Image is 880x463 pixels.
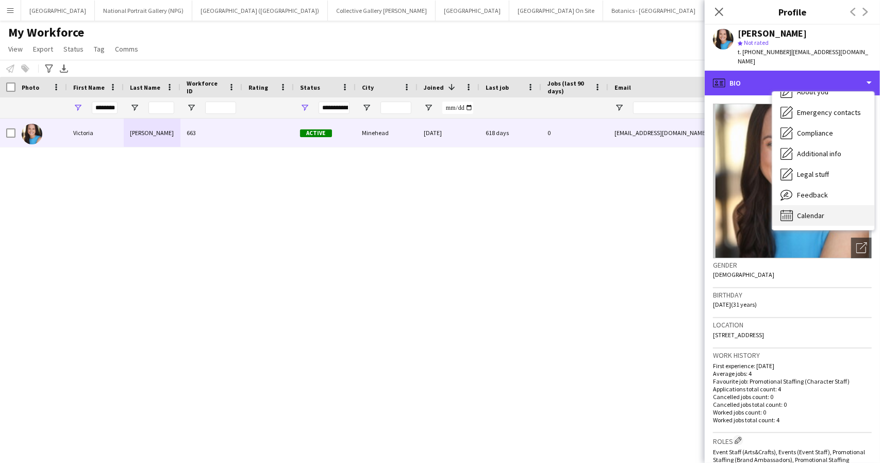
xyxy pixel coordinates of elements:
div: Open photos pop-in [851,238,872,258]
span: Calendar [797,211,824,220]
p: Favourite job: Promotional Staffing (Character Staff) [713,377,872,385]
button: Open Filter Menu [362,103,371,112]
span: t. [PHONE_NUMBER] [738,48,791,56]
p: Cancelled jobs count: 0 [713,393,872,401]
span: Emergency contacts [797,108,861,117]
span: Status [63,44,84,54]
h3: Work history [713,351,872,360]
div: 0 [541,119,608,147]
span: About you [797,87,828,96]
span: [STREET_ADDRESS] [713,331,764,339]
button: [GEOGRAPHIC_DATA] (HES) [704,1,793,21]
div: [EMAIL_ADDRESS][DOMAIN_NAME] [608,119,815,147]
span: Not rated [744,39,769,46]
span: Tag [94,44,105,54]
span: City [362,84,374,91]
button: Open Filter Menu [300,103,309,112]
h3: Gender [713,260,872,270]
button: Open Filter Menu [187,103,196,112]
span: Feedback [797,190,828,200]
span: View [8,44,23,54]
p: Applications total count: 4 [713,385,872,393]
button: [GEOGRAPHIC_DATA] [436,1,509,21]
a: Status [59,42,88,56]
img: Crew avatar or photo [713,104,872,258]
p: Average jobs: 4 [713,370,872,377]
div: 618 days [479,119,541,147]
span: Rating [248,84,268,91]
input: Workforce ID Filter Input [205,102,236,114]
h3: Roles [713,435,872,446]
div: Feedback [772,185,874,205]
p: First experience: [DATE] [713,362,872,370]
button: National Portrait Gallery (NPG) [95,1,192,21]
span: Additional info [797,149,841,158]
span: Email [615,84,631,91]
button: Open Filter Menu [73,103,82,112]
span: Last job [486,84,509,91]
button: Open Filter Menu [130,103,139,112]
button: [GEOGRAPHIC_DATA] [21,1,95,21]
div: About you [772,81,874,102]
span: My Workforce [8,25,84,40]
div: Victoria [67,119,124,147]
a: Tag [90,42,109,56]
app-action-btn: Export XLSX [58,62,70,75]
span: First Name [73,84,105,91]
span: Last Name [130,84,160,91]
span: Compliance [797,128,833,138]
input: First Name Filter Input [92,102,118,114]
div: Minehead [356,119,418,147]
div: [PERSON_NAME] [738,29,807,38]
span: | [EMAIL_ADDRESS][DOMAIN_NAME] [738,48,868,65]
app-action-btn: Advanced filters [43,62,55,75]
div: Emergency contacts [772,102,874,123]
input: Joined Filter Input [442,102,473,114]
p: Worked jobs total count: 4 [713,416,872,424]
span: [DATE] (31 years) [713,301,757,308]
input: City Filter Input [380,102,411,114]
input: Last Name Filter Input [148,102,174,114]
span: Comms [115,44,138,54]
div: Calendar [772,205,874,226]
div: Additional info [772,143,874,164]
button: Open Filter Menu [424,103,433,112]
span: Jobs (last 90 days) [547,79,590,95]
h3: Birthday [713,290,872,300]
span: [DEMOGRAPHIC_DATA] [713,271,774,278]
span: Legal stuff [797,170,829,179]
p: Worked jobs count: 0 [713,408,872,416]
span: Status [300,84,320,91]
div: [PERSON_NAME] [124,119,180,147]
div: 663 [180,119,242,147]
div: Legal stuff [772,164,874,185]
div: [DATE] [418,119,479,147]
div: Compliance [772,123,874,143]
button: Botanics - [GEOGRAPHIC_DATA] [603,1,704,21]
span: Workforce ID [187,79,224,95]
span: Photo [22,84,39,91]
a: View [4,42,27,56]
span: Active [300,129,332,137]
button: [GEOGRAPHIC_DATA] On Site [509,1,603,21]
a: Comms [111,42,142,56]
p: Cancelled jobs total count: 0 [713,401,872,408]
div: Bio [705,71,880,95]
a: Export [29,42,57,56]
button: Open Filter Menu [615,103,624,112]
span: Export [33,44,53,54]
h3: Profile [705,5,880,19]
img: Victoria Smalley [22,124,42,144]
h3: Location [713,320,872,329]
input: Email Filter Input [633,102,808,114]
button: [GEOGRAPHIC_DATA] ([GEOGRAPHIC_DATA]) [192,1,328,21]
button: Collective Gallery [PERSON_NAME] [328,1,436,21]
span: Joined [424,84,444,91]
